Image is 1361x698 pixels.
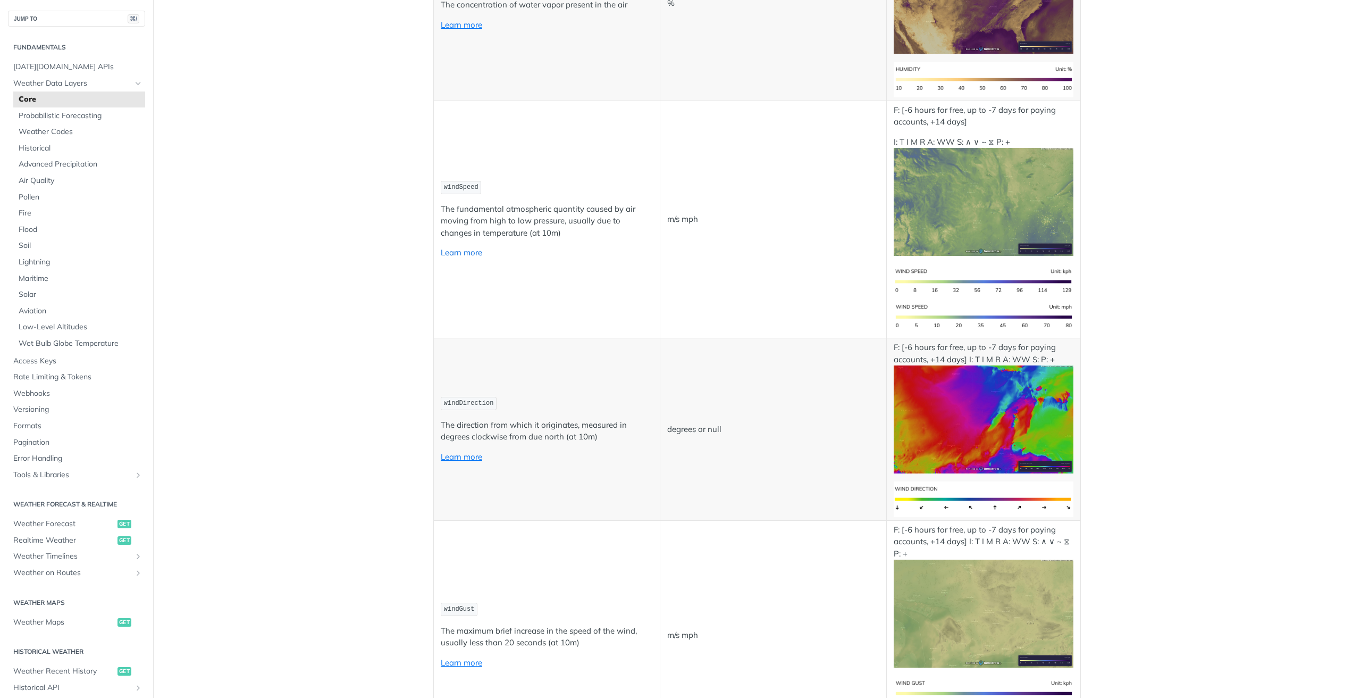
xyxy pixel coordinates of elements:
[8,467,145,483] a: Tools & LibrariesShow subpages for Tools & Libraries
[667,629,879,642] p: m/s mph
[8,663,145,679] a: Weather Recent Historyget
[117,536,131,545] span: get
[13,453,142,464] span: Error Handling
[441,203,653,239] p: The fundamental atmospheric quantity caused by air moving from high to low pressure, usually due ...
[8,11,145,27] button: JUMP TO⌘/
[13,92,145,107] a: Core
[8,598,145,608] h2: Weather Maps
[13,356,142,367] span: Access Keys
[13,287,145,303] a: Solar
[8,549,145,564] a: Weather TimelinesShow subpages for Weather Timelines
[19,143,142,154] span: Historical
[8,386,145,402] a: Webhooks
[117,520,131,528] span: get
[13,666,115,677] span: Weather Recent History
[894,687,1073,697] span: Expand image
[8,647,145,657] h2: Historical Weather
[19,338,142,349] span: Wet Bulb Globe Temperature
[19,208,142,219] span: Fire
[8,680,145,696] a: Historical APIShow subpages for Historical API
[8,614,145,630] a: Weather Mapsget
[441,625,653,649] p: The maximum brief increase in the speed of the wind, usually less than 20 seconds (at 10m)
[19,273,142,284] span: Maritime
[13,205,145,221] a: Fire
[13,404,142,415] span: Versioning
[13,238,145,254] a: Soil
[667,213,879,226] p: m/s mph
[19,94,142,105] span: Core
[13,108,145,124] a: Probabilistic Forecasting
[13,551,131,562] span: Weather Timelines
[128,14,139,23] span: ⌘/
[13,388,142,399] span: Webhooks
[444,605,475,613] span: windGust
[441,247,482,257] a: Learn more
[117,667,131,676] span: get
[8,76,145,92] a: Weather Data LayersHide subpages for Weather Data Layers
[894,608,1073,618] span: Expand image
[13,254,145,270] a: Lightning
[13,535,115,546] span: Realtime Weather
[894,311,1073,321] span: Expand image
[19,225,142,235] span: Flood
[444,184,478,191] span: windSpeed
[441,658,482,668] a: Learn more
[8,402,145,418] a: Versioning
[8,353,145,369] a: Access Keys
[19,289,142,300] span: Solar
[13,124,145,140] a: Weather Codes
[8,418,145,434] a: Formats
[19,257,142,268] span: Lightning
[13,156,145,172] a: Advanced Precipitation
[667,423,879,436] p: degrees or null
[8,516,145,532] a: Weather Forecastget
[19,127,142,137] span: Weather Codes
[894,276,1073,286] span: Expand image
[8,43,145,52] h2: Fundamentals
[134,569,142,577] button: Show subpages for Weather on Routes
[894,104,1073,128] p: F: [-6 hours for free, up to -7 days for paying accounts, +14 days]
[8,565,145,581] a: Weather on RoutesShow subpages for Weather on Routes
[117,618,131,627] span: get
[13,189,145,205] a: Pollen
[13,470,131,480] span: Tools & Libraries
[894,73,1073,84] span: Expand image
[894,493,1073,503] span: Expand image
[134,552,142,561] button: Show subpages for Weather Timelines
[13,437,142,448] span: Pagination
[8,451,145,467] a: Error Handling
[894,413,1073,423] span: Expand image
[19,176,142,186] span: Air Quality
[13,319,145,335] a: Low-Level Altitudes
[894,196,1073,206] span: Expand image
[19,159,142,170] span: Advanced Precipitation
[13,336,145,352] a: Wet Bulb Globe Temperature
[13,372,142,383] span: Rate Limiting & Tokens
[13,173,145,189] a: Air Quality
[444,400,494,407] span: windDirection
[13,617,115,628] span: Weather Maps
[134,79,142,88] button: Hide subpages for Weather Data Layers
[13,683,131,693] span: Historical API
[894,136,1073,256] p: I: T I M R A: WW S: ∧ ∨ ~ ⧖ P: +
[19,111,142,121] span: Probabilistic Forecasting
[19,306,142,317] span: Aviation
[441,452,482,462] a: Learn more
[134,684,142,692] button: Show subpages for Historical API
[13,421,142,431] span: Formats
[13,78,131,89] span: Weather Data Layers
[13,271,145,287] a: Maritime
[8,533,145,549] a: Realtime Weatherget
[134,471,142,479] button: Show subpages for Tools & Libraries
[13,222,145,238] a: Flood
[13,303,145,319] a: Aviation
[19,192,142,203] span: Pollen
[19,240,142,251] span: Soil
[8,59,145,75] a: [DATE][DOMAIN_NAME] APIs
[894,342,1073,473] p: F: [-6 hours for free, up to -7 days for paying accounts, +14 days] I: T I M R A: WW S: P: +
[13,140,145,156] a: Historical
[19,322,142,333] span: Low-Level Altitudes
[13,519,115,529] span: Weather Forecast
[8,369,145,385] a: Rate Limiting & Tokens
[441,419,653,443] p: The direction from which it originates, measured in degrees clockwise from due north (at 10m)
